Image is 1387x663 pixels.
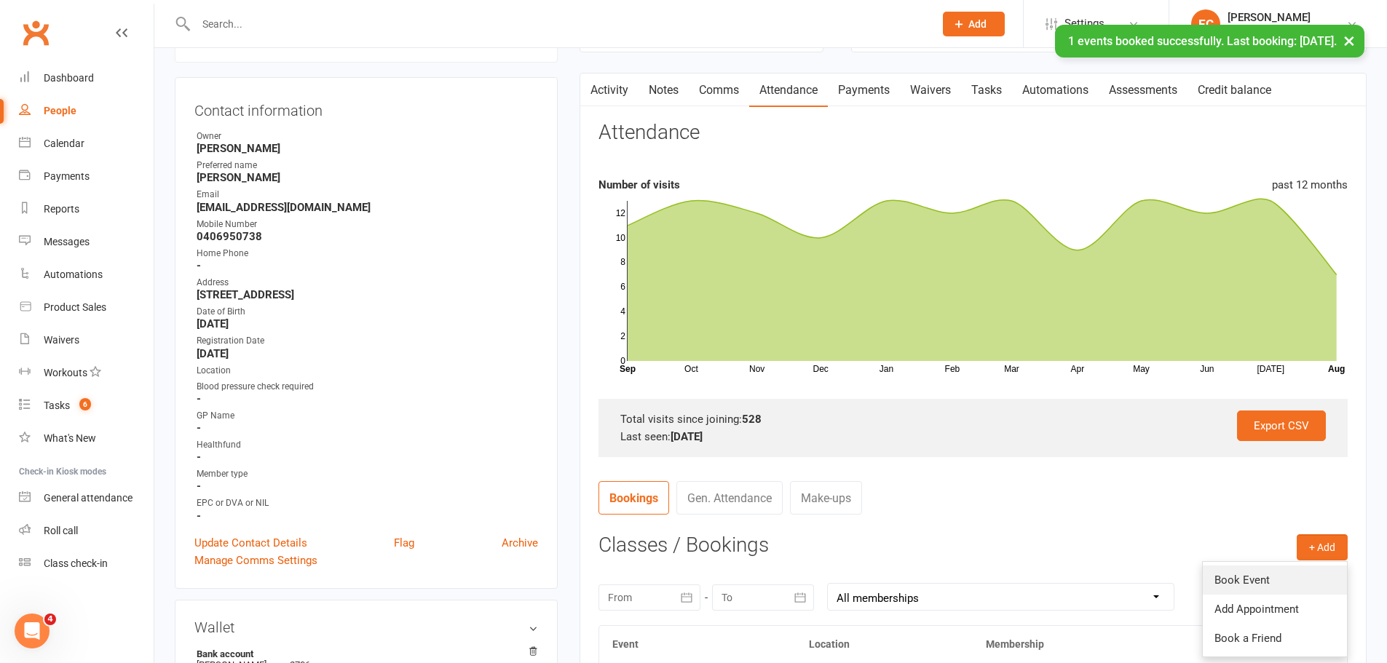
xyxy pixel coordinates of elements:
[197,364,538,378] div: Location
[197,438,538,452] div: Healthfund
[197,305,538,319] div: Date of Birth
[1055,25,1364,57] div: 1 events booked successfully. Last booking: [DATE].
[1099,74,1188,107] a: Assessments
[19,62,154,95] a: Dashboard
[197,509,538,523] strong: -
[19,291,154,324] a: Product Sales
[598,122,700,144] h3: Attendance
[44,269,103,280] div: Automations
[19,95,154,127] a: People
[689,74,749,107] a: Comms
[900,74,961,107] a: Waivers
[973,626,1193,663] th: Membership
[197,288,538,301] strong: [STREET_ADDRESS]
[1336,25,1362,56] button: ×
[19,258,154,291] a: Automations
[19,547,154,580] a: Class kiosk mode
[194,97,538,119] h3: Contact information
[19,357,154,389] a: Workouts
[394,534,414,552] a: Flag
[197,142,538,155] strong: [PERSON_NAME]
[197,334,538,348] div: Registration Date
[197,450,538,464] strong: -
[191,14,924,34] input: Search...
[44,614,56,625] span: 4
[44,301,106,313] div: Product Sales
[194,534,307,552] a: Update Contact Details
[15,614,50,648] iframe: Intercom live chat
[44,203,79,215] div: Reports
[197,247,538,261] div: Home Phone
[1191,9,1220,39] div: EC
[197,188,538,202] div: Email
[1297,534,1348,560] button: + Add
[968,18,987,30] span: Add
[17,15,54,51] a: Clubworx
[943,12,1005,36] button: Add
[197,467,538,481] div: Member type
[1012,74,1099,107] a: Automations
[796,626,973,663] th: Location
[1272,176,1348,194] div: past 12 months
[197,276,538,290] div: Address
[197,347,538,360] strong: [DATE]
[197,496,538,510] div: EPC or DVA or NIL
[598,481,669,515] a: Bookings
[197,171,538,184] strong: [PERSON_NAME]
[19,193,154,226] a: Reports
[194,552,317,569] a: Manage Comms Settings
[1228,24,1332,37] div: Staying Active Dee Why
[197,230,538,243] strong: 0406950738
[639,74,689,107] a: Notes
[197,218,538,231] div: Mobile Number
[197,259,538,272] strong: -
[19,482,154,515] a: General attendance kiosk mode
[44,170,90,182] div: Payments
[197,392,538,405] strong: -
[44,400,70,411] div: Tasks
[44,525,78,536] div: Roll call
[19,389,154,422] a: Tasks 6
[599,626,797,663] th: Event
[19,127,154,160] a: Calendar
[197,480,538,493] strong: -
[79,398,91,410] span: 6
[620,410,1326,428] div: Total visits since joining:
[19,515,154,547] a: Roll call
[961,74,1012,107] a: Tasks
[598,178,680,191] strong: Number of visits
[194,619,538,635] h3: Wallet
[44,367,87,378] div: Workouts
[620,428,1326,445] div: Last seen:
[44,557,108,569] div: Class check-in
[197,648,531,659] strong: Bank account
[502,534,538,552] a: Archive
[197,409,538,423] div: GP Name
[197,421,538,434] strong: -
[197,317,538,330] strong: [DATE]
[44,236,90,247] div: Messages
[790,481,862,515] a: Make-ups
[1064,7,1105,40] span: Settings
[1193,626,1303,663] th: Attendance
[749,74,828,107] a: Attendance
[19,160,154,193] a: Payments
[742,413,762,426] strong: 528
[1203,595,1347,624] a: Add Appointment
[828,74,900,107] a: Payments
[44,72,94,84] div: Dashboard
[197,130,538,143] div: Owner
[676,481,783,515] a: Gen. Attendance
[197,159,538,172] div: Preferred name
[197,380,538,394] div: Blood pressure check required
[1188,74,1281,107] a: Credit balance
[1203,565,1347,595] a: Book Event
[44,432,96,444] div: What's New
[44,334,79,346] div: Waivers
[580,74,639,107] a: Activity
[598,534,1348,557] h3: Classes / Bookings
[44,138,84,149] div: Calendar
[19,324,154,357] a: Waivers
[1203,624,1347,653] a: Book a Friend
[1228,11,1332,24] div: [PERSON_NAME]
